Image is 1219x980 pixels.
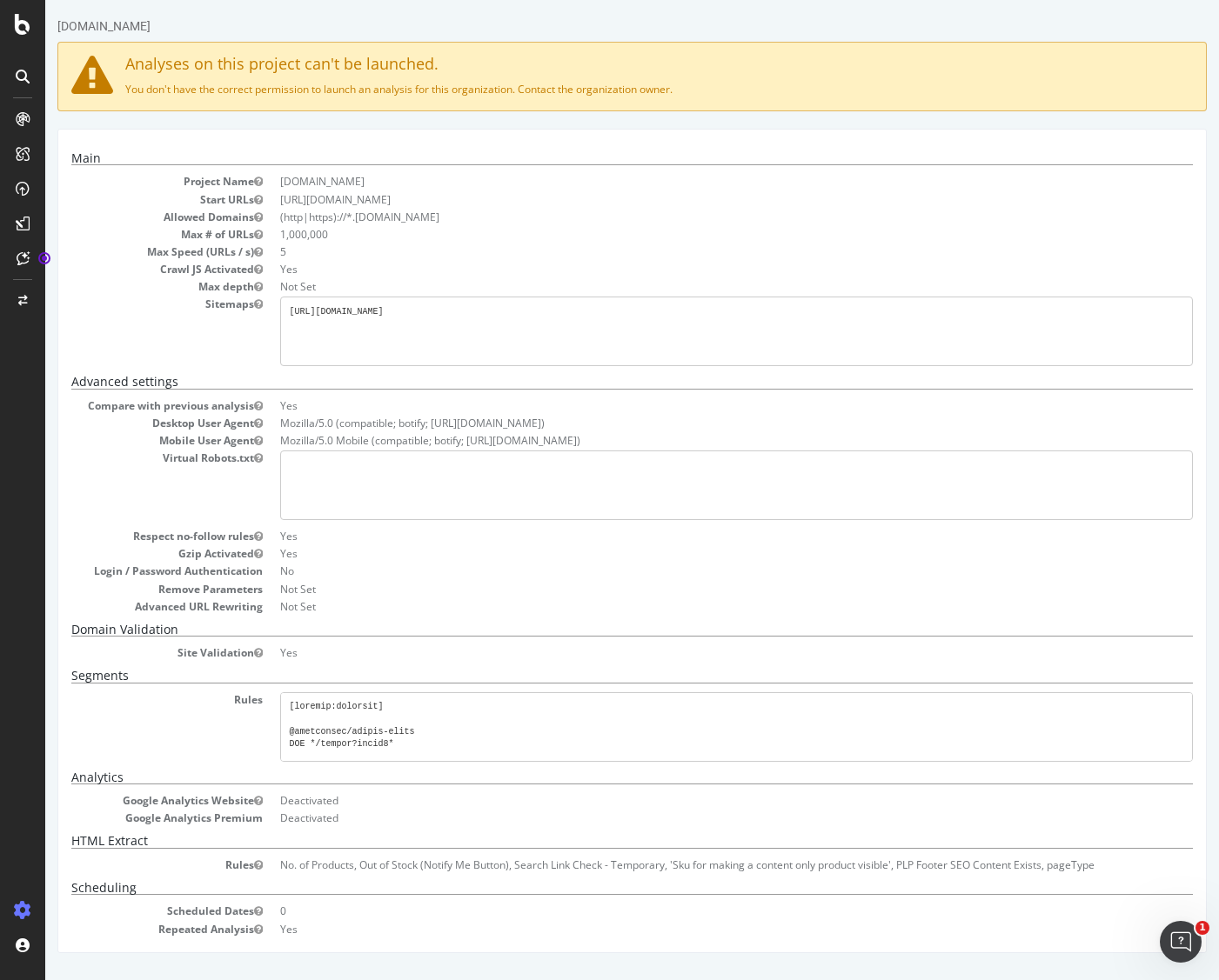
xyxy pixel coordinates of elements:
dd: Mozilla/5.0 (compatible; botify; [URL][DOMAIN_NAME]) [235,416,1148,430]
dt: Advanced URL Rewriting [26,599,218,614]
dt: Compare with previous analysis [26,398,218,413]
h4: Analyses on this project can't be launched. [26,56,1148,73]
dt: Repeated Analysis [26,922,218,937]
h5: Analytics [26,770,1148,784]
dt: Scheduled Dates [26,903,218,918]
dd: Yes [235,529,1148,543]
dt: Desktop User Agent [26,416,218,430]
dt: Login / Password Authentication [26,563,218,578]
dd: Not Set [235,582,1148,597]
h5: Domain Validation [26,623,1148,637]
span: 1 [1196,921,1209,935]
h5: Advanced settings [26,375,1148,389]
dd: [DOMAIN_NAME] [235,174,1148,189]
dt: Google Analytics Premium [26,810,218,825]
dd: Yes [235,262,1148,277]
dd: No [235,563,1148,578]
dt: Start URLs [26,192,218,207]
dt: Respect no-follow rules [26,529,218,543]
dt: Allowed Domains [26,210,218,224]
dd: 0 [235,903,1148,918]
dd: Yes [235,922,1148,937]
h5: Main [26,151,1148,165]
div: Tooltip anchor [37,250,52,266]
p: You don't have the correct permission to launch an analysis for this organization. Contact the or... [26,82,1148,97]
dt: Remove Parameters [26,582,218,597]
dd: 1,000,000 [235,227,1148,242]
li: (http|https)://*.[DOMAIN_NAME] [235,210,1148,224]
dt: Max depth [26,279,218,294]
dt: Sitemaps [26,297,218,311]
h5: Scheduling [26,881,1148,895]
pre: [URL][DOMAIN_NAME] [235,297,1148,366]
dt: Max Speed (URLs / s) [26,244,218,259]
dd: Yes [235,398,1148,413]
h5: HTML Extract [26,834,1148,848]
dd: [URL][DOMAIN_NAME] [235,192,1148,207]
dd: Deactivated [235,793,1148,808]
dt: Gzip Activated [26,546,218,561]
dt: Virtual Robots.txt [26,450,218,465]
dt: Rules [26,857,218,872]
iframe: Intercom live chat [1160,921,1202,963]
dt: Project Name [26,174,218,189]
pre: [loremip:dolorsit] @ametconsec/adipis-elits DOE */tempor?incid8* @utlaboreet DOL *?* @magnaaliqua... [235,692,1148,762]
dt: Max # of URLs [26,227,218,242]
dd: Yes [235,546,1148,561]
dd: 5 [235,244,1148,259]
dd: No. of Products, Out of Stock (Notify Me Button), Search Link Check - Temporary, 'Sku for making ... [235,857,1148,872]
dt: Crawl JS Activated [26,262,218,277]
dd: Mozilla/5.0 Mobile (compatible; botify; [URL][DOMAIN_NAME]) [235,433,1148,448]
dd: Not Set [235,599,1148,614]
dd: Yes [235,645,1148,660]
div: [DOMAIN_NAME] [12,17,105,35]
dt: Site Validation [26,645,218,660]
dt: Google Analytics Website [26,793,218,808]
dt: Mobile User Agent [26,433,218,448]
dd: Deactivated [235,810,1148,825]
dt: Rules [26,692,218,707]
h5: Segments [26,669,1148,683]
dd: Not Set [235,279,1148,294]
